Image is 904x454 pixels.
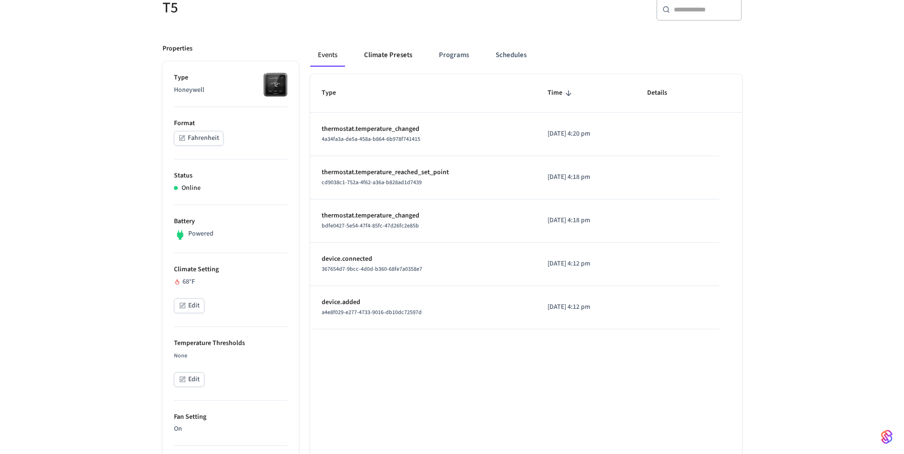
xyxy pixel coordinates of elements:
[174,412,287,422] p: Fan Setting
[174,372,204,387] button: Edit
[322,124,525,134] p: thermostat.temperature_changed
[310,44,345,67] button: Events
[548,86,575,100] span: Time
[322,168,525,178] p: thermostat.temperature_reached_set_point
[322,211,525,221] p: thermostat.temperature_changed
[174,217,287,227] p: Battery
[188,229,213,239] p: Powered
[163,44,193,54] p: Properties
[548,302,624,312] p: [DATE] 4:12 pm
[548,259,624,269] p: [DATE] 4:12 pm
[174,73,287,83] p: Type
[174,298,204,313] button: Edit
[264,73,287,97] img: honeywell_t5t6
[431,44,477,67] button: Programs
[488,44,534,67] button: Schedules
[174,131,223,146] button: Fahrenheit
[356,44,420,67] button: Climate Presets
[174,338,287,348] p: Temperature Thresholds
[647,86,680,100] span: Details
[322,265,422,273] span: 367654d7-9bcc-4d0d-b360-68fe7a0358e7
[174,352,187,360] span: None
[322,178,422,187] span: cd9038c1-752a-4f62-a36a-b828ad1d7439
[174,118,287,128] p: Format
[322,297,525,307] p: device.added
[322,86,348,100] span: Type
[174,171,287,181] p: Status
[548,129,624,139] p: [DATE] 4:20 pm
[322,254,525,264] p: device.connected
[881,429,893,444] img: SeamLogoGradient.69752ec5.svg
[548,172,624,182] p: [DATE] 4:18 pm
[182,183,201,193] p: Online
[174,277,287,287] div: 68 °F
[322,308,422,316] span: a4e8f029-e277-4733-9016-db10dc72597d
[322,222,419,230] span: bdfe0427-5e54-47f4-85fc-47d26fc2e85b
[322,135,420,143] span: 4a34fa3a-de5a-458a-b864-6b978f741415
[548,216,624,226] p: [DATE] 4:18 pm
[174,424,287,434] p: On
[174,85,287,95] p: Honeywell
[174,265,287,275] p: Climate Setting
[310,74,742,329] table: sticky table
